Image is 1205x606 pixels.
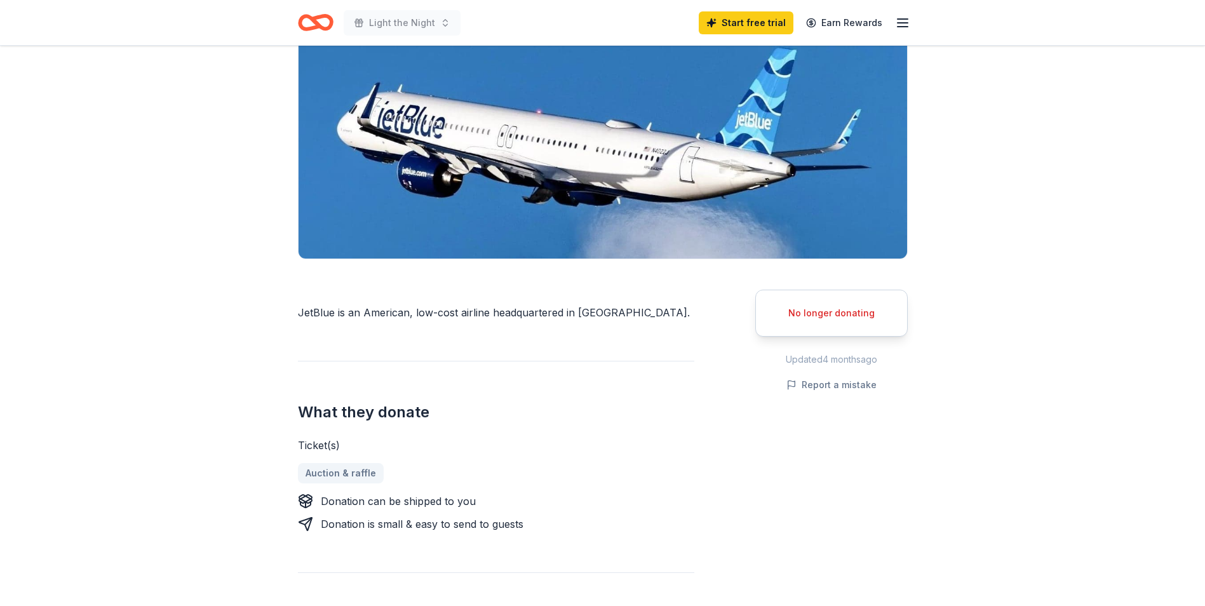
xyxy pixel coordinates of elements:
div: Donation is small & easy to send to guests [321,516,523,532]
h2: What they donate [298,402,694,422]
span: Light the Night [369,15,435,30]
button: Light the Night [344,10,461,36]
div: Updated 4 months ago [755,352,908,367]
a: Start free trial [699,11,793,34]
div: No longer donating [771,306,892,321]
div: Ticket(s) [298,438,694,453]
a: Home [298,8,333,37]
div: JetBlue is an American, low-cost airline headquartered in [GEOGRAPHIC_DATA]. [298,305,694,320]
div: Donation can be shipped to you [321,494,476,509]
a: Earn Rewards [798,11,890,34]
a: Auction & raffle [298,463,384,483]
img: Image for JetBlue [299,16,907,259]
button: Report a mistake [786,377,877,393]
